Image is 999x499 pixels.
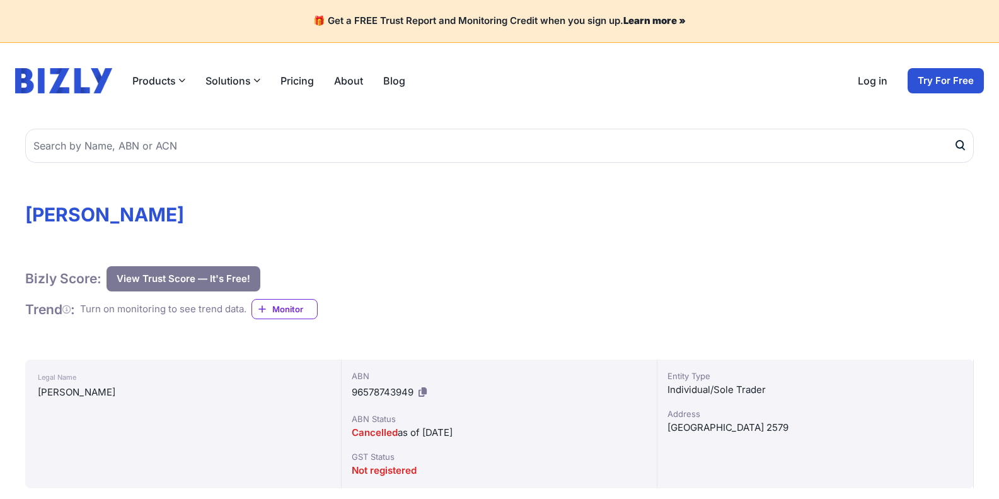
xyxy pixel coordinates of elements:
div: ABN Status [352,413,647,425]
h1: Bizly Score: [25,270,101,287]
a: Log in [858,73,887,88]
h1: [PERSON_NAME] [25,203,974,226]
span: Cancelled [352,426,398,438]
a: About [334,73,363,88]
div: [PERSON_NAME] [38,385,328,400]
div: Address [667,408,963,420]
div: Legal Name [38,370,328,385]
div: [GEOGRAPHIC_DATA] 2579 [667,420,963,435]
a: Learn more » [623,15,686,26]
input: Search by Name, ABN or ACN [25,129,974,163]
a: Monitor [251,299,318,319]
span: Not registered [352,464,417,476]
h1: Trend : [25,301,75,318]
a: Blog [383,73,405,88]
div: as of [DATE] [352,425,647,440]
a: Try For Free [908,68,984,93]
span: Monitor [272,303,317,315]
span: 96578743949 [352,386,413,398]
h4: 🎁 Get a FREE Trust Report and Monitoring Credit when you sign up. [15,15,984,27]
button: Products [132,73,185,88]
div: Entity Type [667,370,963,382]
div: Individual/Sole Trader [667,382,963,397]
div: ABN [352,370,647,382]
a: Pricing [280,73,314,88]
button: View Trust Score — It's Free! [107,266,260,291]
div: Turn on monitoring to see trend data. [80,302,246,317]
div: GST Status [352,450,647,463]
button: Solutions [205,73,260,88]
